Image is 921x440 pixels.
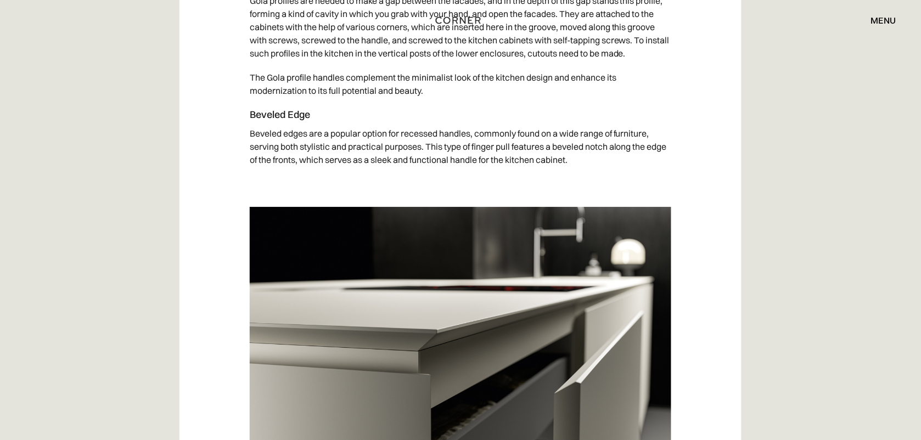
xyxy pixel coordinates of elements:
[250,108,671,121] h4: Beveled Edge
[250,172,671,196] p: ‍
[250,65,671,103] p: The Gola profile handles complement the minimalist look of the kitchen design and enhance its mod...
[871,16,896,25] div: menu
[860,11,896,30] div: menu
[428,13,493,27] a: home
[250,121,671,172] p: Beveled edges are a popular option for recessed handles, commonly found on a wide range of furnit...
